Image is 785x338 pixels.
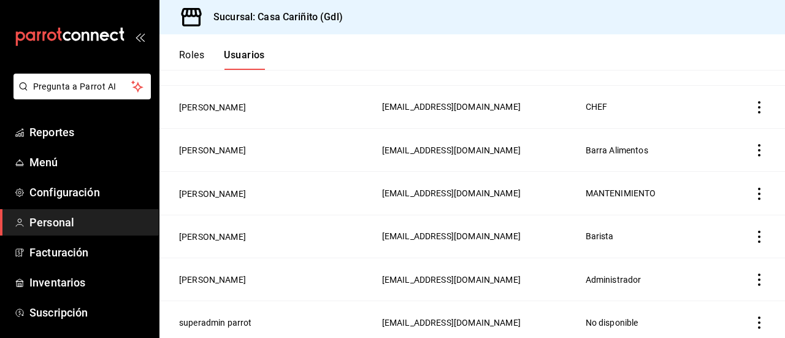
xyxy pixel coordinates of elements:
span: [EMAIL_ADDRESS][DOMAIN_NAME] [382,188,521,198]
button: actions [753,274,765,286]
h3: Sucursal: Casa Cariñito (Gdl) [204,10,343,25]
button: open_drawer_menu [135,32,145,42]
span: Configuración [29,184,149,201]
button: actions [753,101,765,113]
span: Administrador [586,275,641,285]
span: Barista [586,231,614,241]
span: Facturación [29,244,149,261]
button: superadmin parrot [179,317,252,329]
button: [PERSON_NAME] [179,188,246,200]
button: actions [753,144,765,156]
span: Menú [29,154,149,171]
a: Pregunta a Parrot AI [9,89,151,102]
button: actions [753,188,765,200]
button: [PERSON_NAME] [179,101,246,113]
button: actions [753,231,765,243]
span: Reportes [29,124,149,140]
button: [PERSON_NAME] [179,144,246,156]
button: [PERSON_NAME] [179,274,246,286]
button: actions [753,317,765,329]
button: Usuarios [224,49,265,70]
span: Pregunta a Parrot AI [33,80,132,93]
span: Barra Alimentos [586,145,648,155]
span: [EMAIL_ADDRESS][DOMAIN_NAME] [382,102,521,112]
button: [PERSON_NAME] [179,231,246,243]
span: Inventarios [29,274,149,291]
button: Pregunta a Parrot AI [13,74,151,99]
span: [EMAIL_ADDRESS][DOMAIN_NAME] [382,145,521,155]
span: Suscripción [29,304,149,321]
div: navigation tabs [179,49,265,70]
button: Roles [179,49,204,70]
span: [EMAIL_ADDRESS][DOMAIN_NAME] [382,275,521,285]
span: [EMAIL_ADDRESS][DOMAIN_NAME] [382,231,521,241]
span: CHEF [586,102,608,112]
span: [EMAIL_ADDRESS][DOMAIN_NAME] [382,318,521,328]
span: Personal [29,214,149,231]
span: MANTENIMIENTO [586,188,656,198]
